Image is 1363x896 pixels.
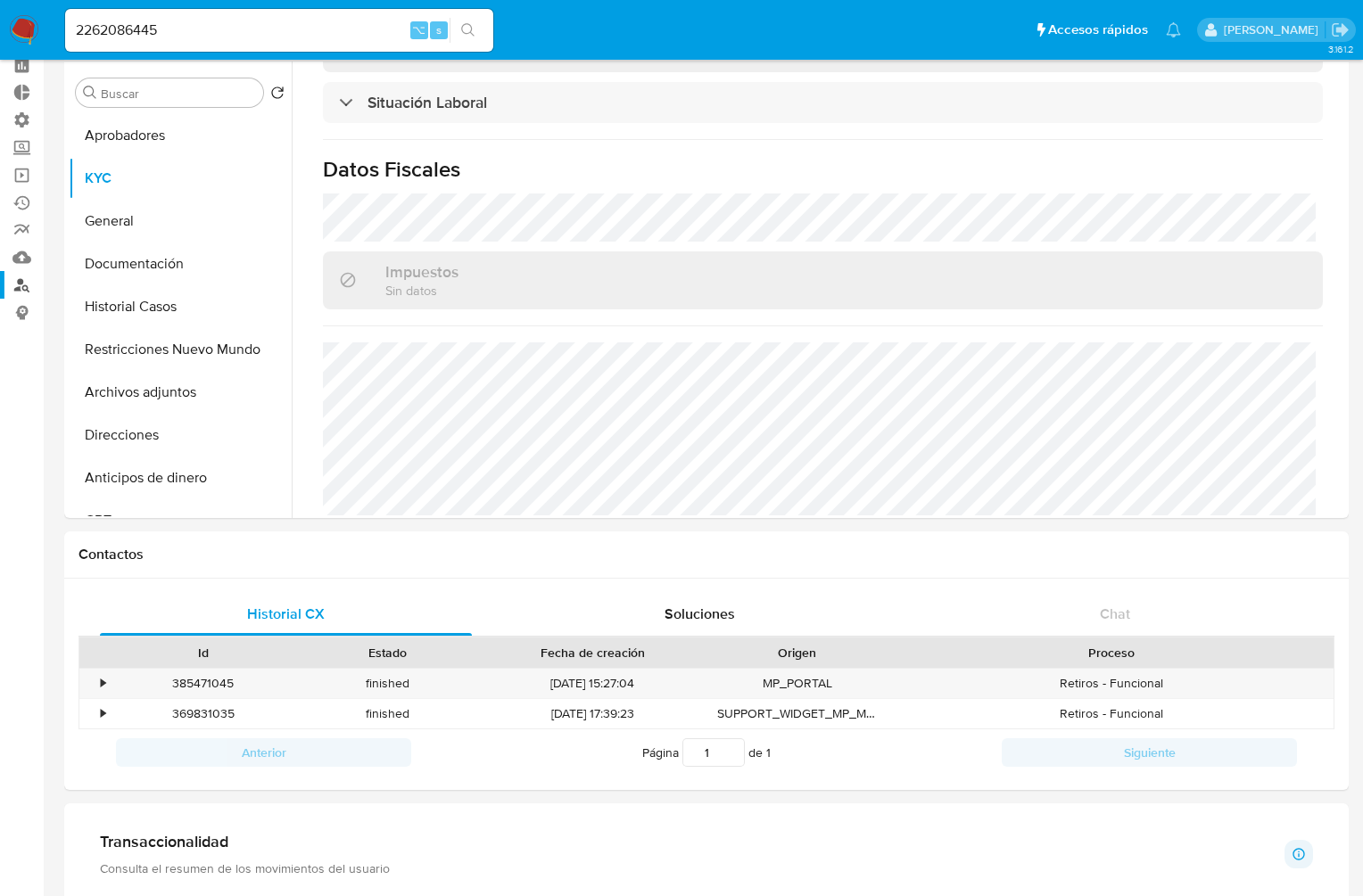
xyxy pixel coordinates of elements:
[101,86,256,102] input: Buscar
[323,82,1323,123] div: Situación Laboral
[889,669,1334,698] div: Retiros - Funcional
[69,157,292,200] button: KYC
[69,499,292,542] button: CBT
[385,282,458,299] p: Sin datos
[69,414,292,456] button: Direcciones
[323,156,1323,183] h1: Datos Fiscales
[111,699,295,728] div: 369831035
[1328,42,1354,56] span: 3.161.2
[69,114,292,157] button: Aprobadores
[69,456,292,499] button: Anticipos de dinero
[665,604,735,624] span: Soluciones
[480,669,705,698] div: [DATE] 15:27:04
[705,669,889,698] div: MP_PORTAL
[83,86,97,100] button: Buscar
[111,669,295,698] div: 385471045
[385,262,458,282] h3: Impuestos
[247,604,325,624] span: Historial CX
[295,699,480,728] div: finished
[368,93,487,112] h3: Situación Laboral
[69,242,292,285] button: Documentación
[480,699,705,728] div: [DATE] 17:39:23
[69,371,292,414] button: Archivos adjuntos
[123,644,283,662] div: Id
[69,328,292,371] button: Restricciones Nuevo Mundo
[101,675,105,692] div: •
[295,669,480,698] div: finished
[705,699,889,728] div: SUPPORT_WIDGET_MP_MOBILE
[308,644,467,662] div: Estado
[1048,21,1148,39] span: Accesos rápidos
[1166,22,1181,37] a: Notificaciones
[1002,738,1297,767] button: Siguiente
[889,699,1334,728] div: Retiros - Funcional
[766,744,771,761] span: 1
[69,285,292,328] button: Historial Casos
[1224,21,1325,38] p: jessica.fukman@mercadolibre.com
[436,21,442,38] span: s
[492,644,692,662] div: Fecha de creación
[101,705,105,722] div: •
[717,644,877,662] div: Origen
[116,738,411,767] button: Anterior
[323,251,1323,309] div: ImpuestosSin datos
[1331,21,1350,39] a: Salir
[642,738,771,767] span: Página de
[270,86,285,105] button: Volver al orden por defecto
[65,19,493,42] input: Buscar usuario o caso...
[78,546,1334,563] h1: Contactos
[69,200,292,242] button: General
[412,21,425,38] span: ⌥
[1100,604,1130,624] span: Chat
[902,644,1321,662] div: Proceso
[450,18,486,43] button: search-icon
